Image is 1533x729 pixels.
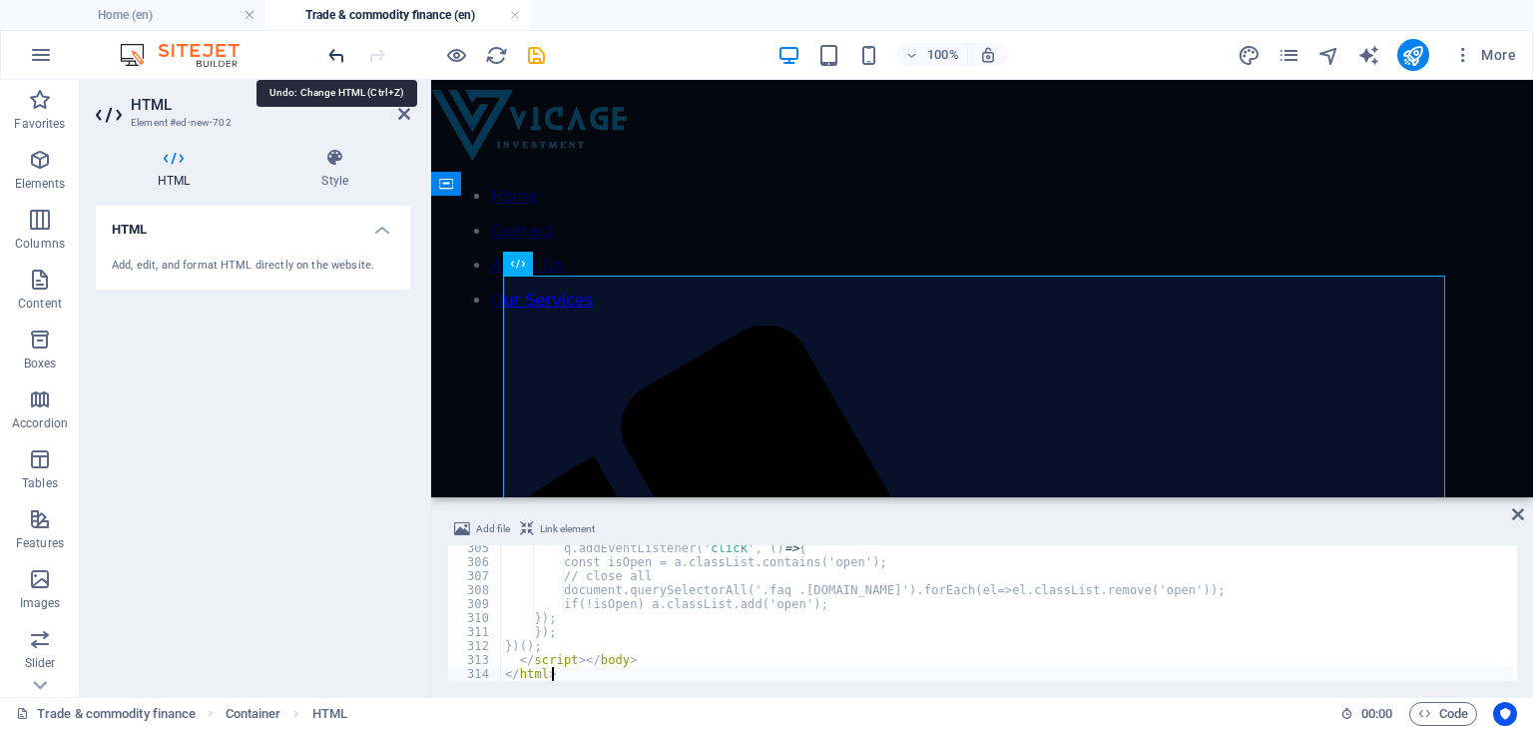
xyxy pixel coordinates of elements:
[131,114,370,132] h3: Element #ed-new-702
[16,702,196,726] a: Click to cancel selection. Double-click to open Pages
[1361,702,1392,726] span: 00 00
[1401,44,1424,67] i: Publish
[451,517,513,541] button: Add file
[897,43,968,67] button: 100%
[448,569,502,583] div: 307
[1238,43,1262,67] button: design
[1445,39,1524,71] button: More
[517,517,598,541] button: Link element
[1357,44,1380,67] i: AI Writer
[1357,43,1381,67] button: text_generator
[448,667,502,681] div: 314
[112,258,394,275] div: Add, edit, and format HTML directly on the website.
[485,44,508,67] i: Reload page
[448,583,502,597] div: 308
[16,535,64,551] p: Features
[15,236,65,252] p: Columns
[22,475,58,491] p: Tables
[96,148,259,190] h4: HTML
[444,43,468,67] button: Click here to leave preview mode and continue editing
[484,43,508,67] button: reload
[524,43,548,67] button: save
[1277,44,1300,67] i: Pages (Ctrl+Alt+S)
[226,702,281,726] span: Click to select. Double-click to edit
[1340,702,1393,726] h6: Session time
[1409,702,1477,726] button: Code
[979,46,997,64] i: On resize automatically adjust zoom level to fit chosen device.
[1238,44,1261,67] i: Design (Ctrl+Alt+Y)
[324,43,348,67] button: undo
[1493,702,1517,726] button: Usercentrics
[1453,45,1516,65] span: More
[1317,43,1341,67] button: navigator
[448,611,502,625] div: 310
[540,517,595,541] span: Link element
[226,702,347,726] nav: breadcrumb
[259,148,410,190] h4: Style
[131,96,410,114] h2: HTML
[265,4,531,26] h4: Trade & commodity finance (en)
[927,43,959,67] h6: 100%
[448,555,502,569] div: 306
[525,44,548,67] i: Save (Ctrl+S)
[1418,702,1468,726] span: Code
[115,43,264,67] img: Editor Logo
[448,639,502,653] div: 312
[312,702,347,726] span: Click to select. Double-click to edit
[14,116,65,132] p: Favorites
[476,517,510,541] span: Add file
[1397,39,1429,71] button: publish
[15,176,66,192] p: Elements
[96,206,410,242] h4: HTML
[18,296,62,312] p: Content
[20,595,61,611] p: Images
[448,597,502,611] div: 309
[448,541,502,555] div: 305
[25,655,56,671] p: Slider
[12,415,68,431] p: Accordion
[448,625,502,639] div: 311
[448,653,502,667] div: 313
[1375,706,1378,721] span: :
[1277,43,1301,67] button: pages
[1317,44,1340,67] i: Navigator
[24,356,57,371] p: Boxes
